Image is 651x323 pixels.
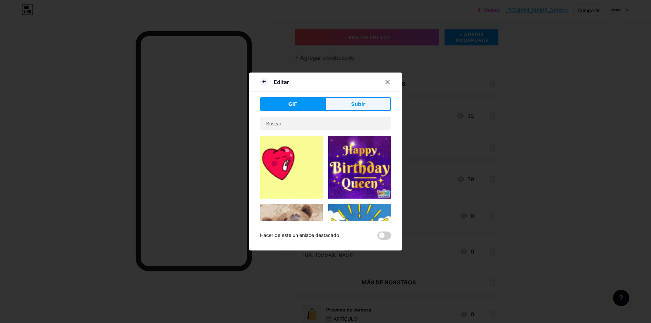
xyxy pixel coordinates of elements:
[260,136,323,199] img: Gihpy
[260,204,323,267] img: Gihpy
[260,232,339,238] font: Hacer de este un enlace destacado
[328,204,391,267] img: Gihpy
[325,97,391,111] button: Subir
[328,136,391,199] img: Gihpy
[288,101,297,107] font: GIF
[351,101,366,107] font: Subir
[260,117,391,130] input: Buscar
[260,97,325,111] button: GIF
[274,79,289,85] font: Editar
